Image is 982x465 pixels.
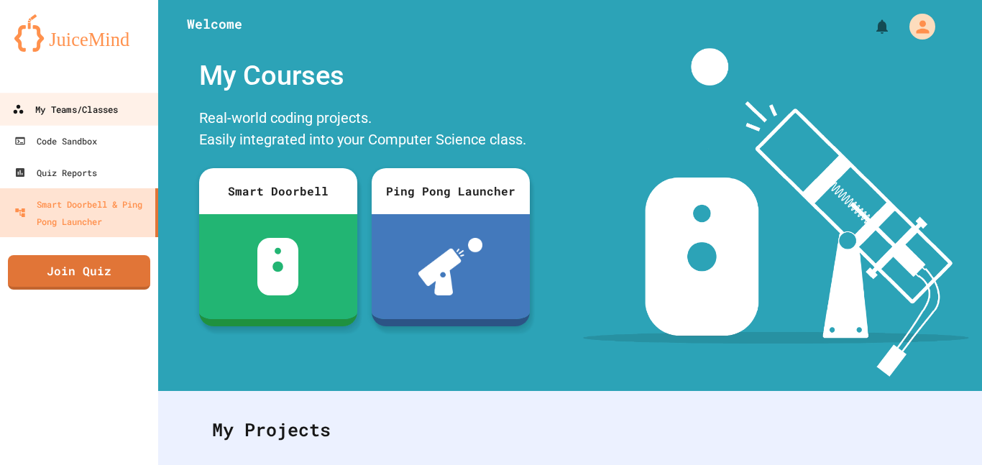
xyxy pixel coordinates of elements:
[894,10,939,43] div: My Account
[14,14,144,52] img: logo-orange.svg
[198,402,942,458] div: My Projects
[14,195,150,230] div: Smart Doorbell & Ping Pong Launcher
[847,14,894,39] div: My Notifications
[418,238,482,295] img: ppl-with-ball.png
[192,48,537,103] div: My Courses
[12,101,118,119] div: My Teams/Classes
[257,238,298,295] img: sdb-white.svg
[14,132,97,149] div: Code Sandbox
[8,255,150,290] a: Join Quiz
[192,103,537,157] div: Real-world coding projects. Easily integrated into your Computer Science class.
[199,168,357,214] div: Smart Doorbell
[14,164,97,181] div: Quiz Reports
[372,168,530,214] div: Ping Pong Launcher
[583,48,968,377] img: banner-image-my-projects.png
